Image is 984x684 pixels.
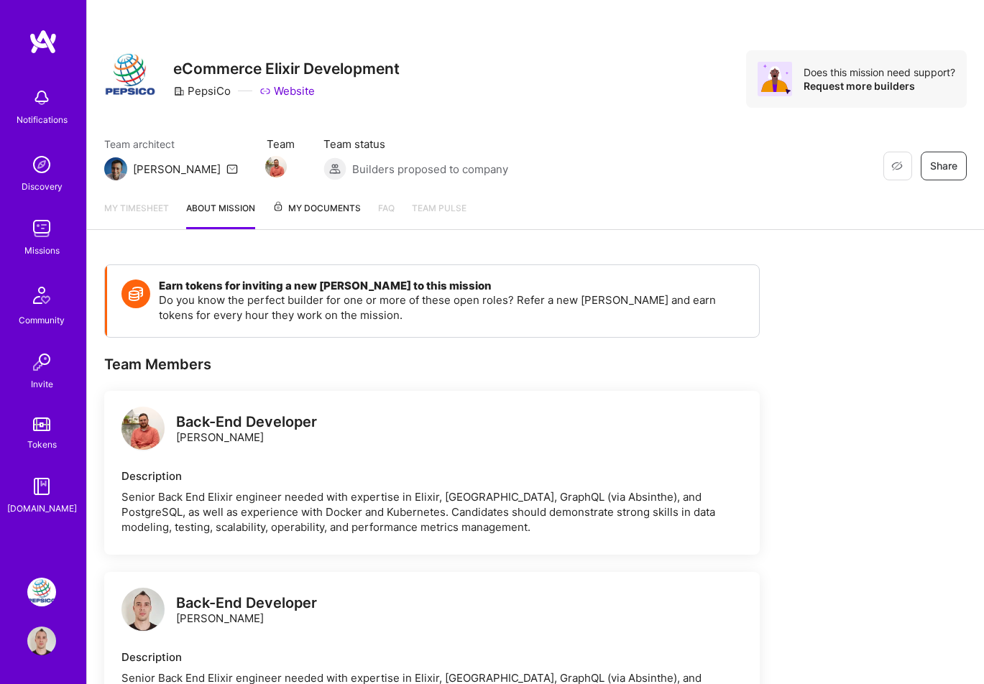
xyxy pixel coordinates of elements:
img: Builders proposed to company [323,157,346,180]
div: Back-End Developer [176,415,317,430]
div: Community [19,313,65,328]
span: Team [267,137,295,152]
div: Description [121,468,742,484]
a: FAQ [378,200,395,229]
span: Team status [323,137,508,152]
span: Share [930,159,957,173]
img: Invite [27,348,56,376]
span: Team Pulse [412,203,466,213]
div: Request more builders [804,79,955,93]
a: My timesheet [104,200,169,229]
img: User Avatar [27,627,56,655]
div: Notifications [17,112,68,127]
a: logo [121,588,165,634]
button: Share [921,152,967,180]
i: icon Mail [226,163,238,175]
img: tokens [33,417,50,431]
img: Avatar [758,62,792,96]
img: Team Member Avatar [265,156,287,177]
img: guide book [27,472,56,501]
div: [PERSON_NAME] [176,415,317,445]
img: logo [29,29,58,55]
div: Description [121,650,742,665]
div: Missions [24,243,60,258]
div: Tokens [27,437,57,452]
img: logo [121,407,165,450]
div: [PERSON_NAME] [176,596,317,626]
a: logo [121,407,165,453]
img: Company Logo [104,50,156,102]
img: Community [24,278,59,313]
a: User Avatar [24,627,60,655]
p: Do you know the perfect builder for one or more of these open roles? Refer a new [PERSON_NAME] an... [159,292,745,323]
div: PepsiCo [173,83,231,98]
h3: eCommerce Elixir Development [173,60,400,78]
a: Website [259,83,315,98]
span: Team architect [104,137,238,152]
span: Builders proposed to company [352,162,508,177]
div: Team Members [104,355,760,374]
div: Invite [31,376,53,392]
img: teamwork [27,214,56,243]
img: bell [27,83,56,112]
span: My Documents [272,200,361,216]
div: [DOMAIN_NAME] [7,501,77,516]
img: discovery [27,150,56,179]
i: icon CompanyGray [173,85,185,97]
img: Token icon [121,279,150,308]
img: logo [121,588,165,631]
img: PepsiCo: eCommerce Elixir Development [27,578,56,606]
img: Team Architect [104,157,127,180]
div: [PERSON_NAME] [133,162,221,177]
div: Does this mission need support? [804,65,955,79]
a: Team Pulse [412,200,466,229]
a: My Documents [272,200,361,229]
h4: Earn tokens for inviting a new [PERSON_NAME] to this mission [159,279,745,292]
div: Discovery [22,179,63,194]
a: Team Member Avatar [267,154,285,179]
div: Back-End Developer [176,596,317,611]
i: icon EyeClosed [891,160,903,172]
a: About Mission [186,200,255,229]
div: Senior Back End Elixir engineer needed with expertise in Elixir, [GEOGRAPHIC_DATA], GraphQL (via ... [121,489,742,535]
a: PepsiCo: eCommerce Elixir Development [24,578,60,606]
